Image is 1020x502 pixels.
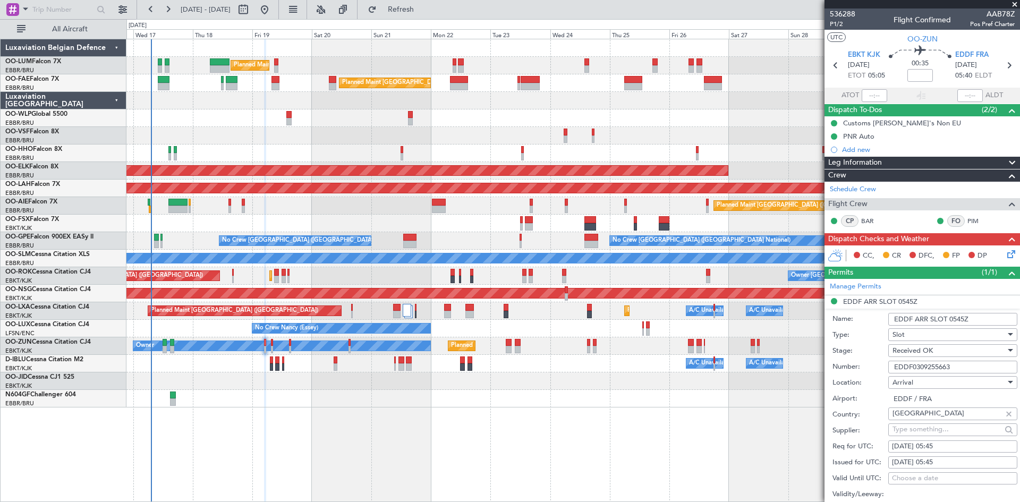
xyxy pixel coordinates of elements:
div: Wed 24 [550,29,610,39]
a: PIM [967,216,991,226]
div: Planned Maint [GEOGRAPHIC_DATA] ([GEOGRAPHIC_DATA]) [151,303,318,319]
a: OO-AIEFalcon 7X [5,199,57,205]
a: EBKT/KJK [5,224,32,232]
a: N604GFChallenger 604 [5,392,76,398]
a: EBKT/KJK [5,364,32,372]
span: FP [952,251,960,261]
div: FO [947,215,965,227]
a: EBKT/KJK [5,277,32,285]
span: P1/2 [830,20,855,29]
a: OO-NSGCessna Citation CJ4 [5,286,91,293]
label: Stage: [832,346,888,356]
span: CC, [863,251,874,261]
div: Planned Maint Kortrijk-[GEOGRAPHIC_DATA] [627,303,751,319]
a: EBKT/KJK [5,347,32,355]
a: EBBR/BRU [5,154,34,162]
span: EDDF FRA [955,50,989,61]
div: Owner [GEOGRAPHIC_DATA]-[GEOGRAPHIC_DATA] [791,268,934,284]
a: EBBR/BRU [5,207,34,215]
div: Wed 17 [133,29,193,39]
div: No Crew Nancy (Essey) [255,320,318,336]
a: OO-JIDCessna CJ1 525 [5,374,74,380]
a: OO-VSFFalcon 8X [5,129,59,135]
label: Number: [832,362,888,372]
span: [DATE] [848,60,870,71]
span: All Aircraft [28,25,112,33]
a: EBBR/BRU [5,259,34,267]
a: BAR [861,216,885,226]
a: EBBR/BRU [5,189,34,197]
input: Trip Number [32,2,93,18]
a: OO-LUXCessna Citation CJ4 [5,321,89,328]
a: EBKT/KJK [5,294,32,302]
label: Supplier: [832,426,888,436]
span: Crew [828,169,846,182]
div: Fri 26 [669,29,729,39]
label: Location: [832,378,888,388]
span: [DATE] - [DATE] [181,5,231,14]
a: OO-FSXFalcon 7X [5,216,59,223]
div: [DATE] 05:45 [892,441,1014,452]
label: Issued for UTC: [832,457,888,468]
span: Leg Information [828,157,882,169]
a: EBKT/KJK [5,312,32,320]
button: All Aircraft [12,21,115,38]
span: [DATE] [955,60,977,71]
span: OO-AIE [5,199,28,205]
span: AAB78Z [970,8,1015,20]
span: OO-ELK [5,164,29,170]
span: Permits [828,267,853,279]
label: Valid Until UTC: [832,473,888,484]
a: OO-LXACessna Citation CJ4 [5,304,89,310]
div: Sat 20 [312,29,371,39]
div: Sun 28 [788,29,848,39]
a: EBBR/BRU [5,399,34,407]
a: D-IBLUCessna Citation M2 [5,356,83,363]
span: CR [892,251,901,261]
a: EBBR/BRU [5,137,34,144]
button: Refresh [363,1,427,18]
span: OO-LAH [5,181,31,188]
a: EBBR/BRU [5,242,34,250]
span: Dispatch Checks and Weather [828,233,929,245]
span: OO-SLM [5,251,31,258]
a: Manage Permits [830,282,881,292]
div: Fri 19 [252,29,312,39]
input: --:-- [862,89,887,102]
div: Planned Maint Kortrijk-[GEOGRAPHIC_DATA] [451,338,575,354]
span: 05:05 [868,71,885,81]
a: OO-LUMFalcon 7X [5,58,61,65]
span: OO-WLP [5,111,31,117]
span: OO-HHO [5,146,33,152]
a: OO-WLPGlobal 5500 [5,111,67,117]
span: D-IBLU [5,356,26,363]
span: Flight Crew [828,198,868,210]
label: Country: [832,410,888,420]
span: OO-LUM [5,58,32,65]
a: OO-GPEFalcon 900EX EASy II [5,234,93,240]
div: Add new [842,145,1015,154]
div: No Crew [GEOGRAPHIC_DATA] ([GEOGRAPHIC_DATA] National) [613,233,790,249]
div: A/C Unavailable [749,303,793,319]
span: OO-LXA [5,304,30,310]
div: CP [841,215,858,227]
span: ETOT [848,71,865,81]
span: DP [977,251,987,261]
div: Thu 25 [610,29,669,39]
input: Type something... [892,421,1001,437]
span: ALDT [985,90,1003,101]
span: Arrival [892,378,913,387]
div: Thu 18 [193,29,252,39]
span: EBKT KJK [848,50,880,61]
a: EBBR/BRU [5,119,34,127]
div: Flight Confirmed [894,14,951,25]
label: Validity/Leeway: [832,489,888,500]
div: [DATE] 05:45 [892,457,1014,468]
a: OO-HHOFalcon 8X [5,146,62,152]
a: EBBR/BRU [5,172,34,180]
span: OO-ROK [5,269,32,275]
span: OO-GPE [5,234,30,240]
a: OO-SLMCessna Citation XLS [5,251,90,258]
span: 536288 [830,8,855,20]
div: Mon 22 [431,29,490,39]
